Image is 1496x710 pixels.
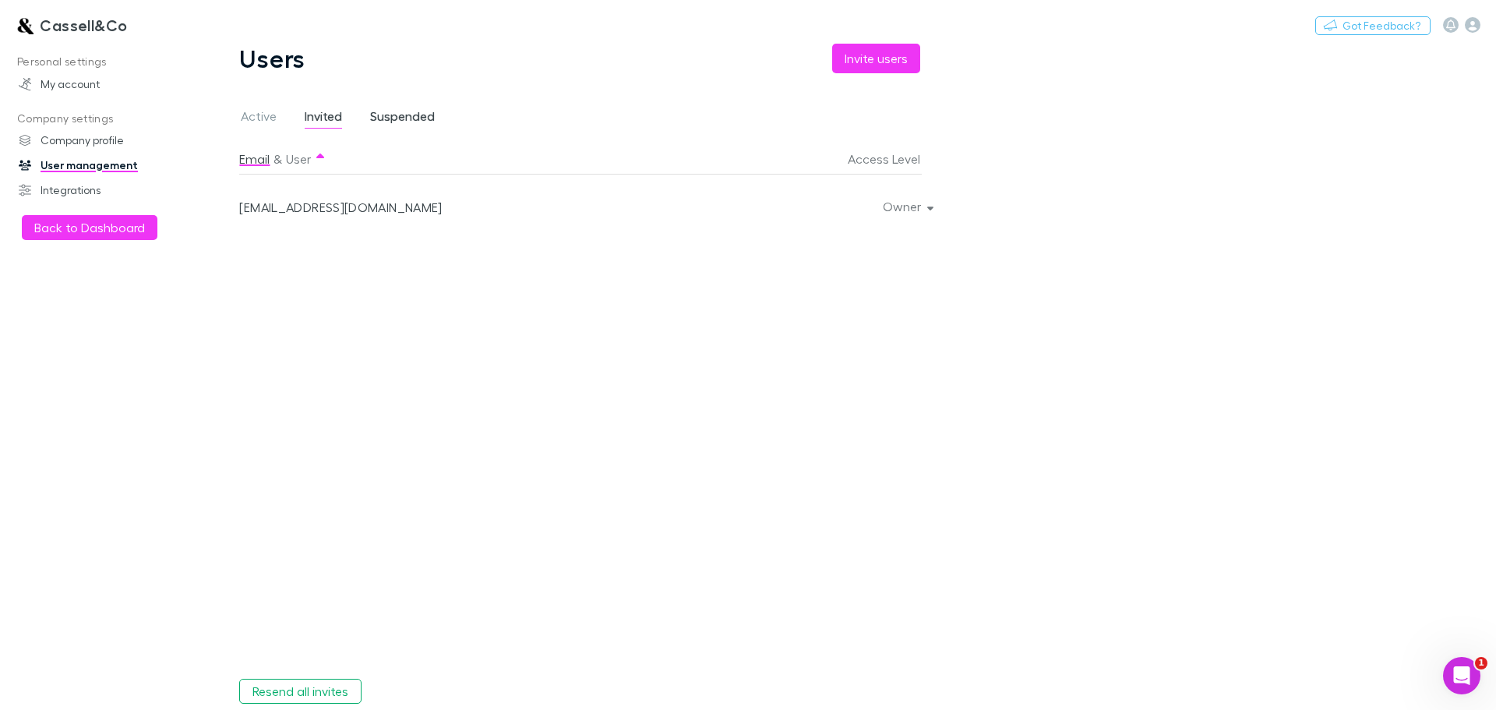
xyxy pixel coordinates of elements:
[239,143,270,175] button: Email
[239,44,305,73] h1: Users
[3,153,210,178] a: User management
[286,143,311,175] button: User
[40,16,128,34] h3: Cassell&Co
[3,178,210,203] a: Integrations
[239,200,670,215] div: [EMAIL_ADDRESS][DOMAIN_NAME]
[3,52,210,72] p: Personal settings
[16,16,34,34] img: Cassell&Co's Logo
[241,108,277,129] span: Active
[239,679,362,704] button: Resend all invites
[6,6,137,44] a: Cassell&Co
[3,109,210,129] p: Company settings
[3,128,210,153] a: Company profile
[22,215,157,240] button: Back to Dashboard
[1315,16,1431,35] button: Got Feedback?
[239,143,670,175] div: &
[370,108,435,129] span: Suspended
[3,72,210,97] a: My account
[832,44,920,73] button: Invite users
[848,143,939,175] button: Access Level
[305,108,342,129] span: Invited
[1443,657,1480,694] iframe: Intercom live chat
[1475,657,1487,669] span: 1
[870,196,944,217] button: Owner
